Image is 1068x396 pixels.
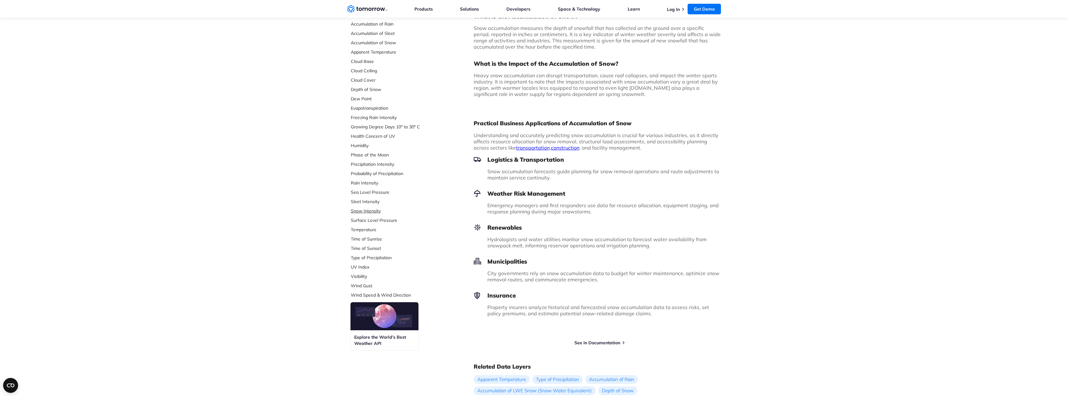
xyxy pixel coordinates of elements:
a: Log In [667,7,680,12]
a: Accumulation of Rain [351,21,434,27]
a: Health Concern of UV [351,133,434,139]
a: transportation [516,145,550,151]
a: Visibility [351,273,434,279]
a: Probability of Precipitation [351,170,434,177]
a: Rain Intensity [351,180,434,186]
a: Sea Level Pressure [351,189,434,195]
span: Hydrologists and water utilities monitor snow accumulation to forecast water availability from sn... [487,236,707,249]
h3: What is the Impact of the Accumulation of Snow? [474,60,721,67]
a: Apparent Temperature [351,49,434,55]
a: Evapotranspiration [351,105,434,111]
a: Developers [506,6,530,12]
a: Snow Intensity [351,208,434,214]
a: UV Index [351,264,434,270]
a: Growing Degree Days 10° to 30° C [351,124,434,130]
h3: Weather Risk Management [474,190,721,197]
span: City governments rely on snow accumulation data to budget for winter maintenance, optimize snow r... [487,270,719,283]
a: Cloud Cover [351,77,434,83]
a: Home link [347,4,388,14]
a: Precipitation Intensity [351,161,434,167]
a: Accumulation of LWE Snow (Snow Water Equivalent) [474,386,596,395]
a: Wind Speed & Wind Direction [351,292,434,298]
span: Property insurers analyze historical and forecasted snow accumulation data to assess risks, set p... [487,304,709,317]
h3: Renewables [474,224,721,231]
a: Type of Precipitation [532,375,583,384]
a: Accumulation of Rain [585,375,638,384]
a: Accumulation of Sleet [351,30,434,36]
a: Temperature [351,227,434,233]
a: Sleet Intensity [351,198,434,205]
a: Cloud Ceiling [351,68,434,74]
a: Freezing Rain Intensity [351,114,434,121]
a: Explore the World’s Best Weather API [350,302,418,350]
a: Accumulation of Snow [351,40,434,46]
a: Surface Level Pressure [351,217,434,223]
h3: Insurance [474,292,721,299]
a: Depth of Snow [351,86,434,93]
a: Learn [628,6,640,12]
button: Open CMP widget [3,378,18,393]
h3: Explore the World’s Best Weather API [354,334,415,346]
a: Time of Sunrise [351,236,434,242]
h2: Related Data Layers [474,363,721,370]
a: Get Demo [688,4,721,14]
a: Dew Point [351,96,434,102]
h3: Municipalities [474,258,721,265]
a: Humidity [351,142,434,149]
a: Solutions [460,6,479,12]
span: Understanding and accurately predicting snow accumulation is crucial for various industries, as i... [474,132,718,151]
span: Snow accumulation measures the depth of snowfall that has collected on the ground over a specific... [474,25,721,50]
a: Time of Sunset [351,245,434,251]
h3: Logistics & Transportation [474,156,721,163]
a: Apparent Temperature [474,375,530,384]
a: Wind Gust [351,283,434,289]
a: Phase of the Moon [351,152,434,158]
a: Depth of Snow [598,386,637,395]
a: Space & Technology [558,6,600,12]
a: Cloud Base [351,58,434,64]
span: Emergency managers and first responders use data for resource allocation, equipment staging, and ... [487,202,719,215]
span: Snow accumulation forecasts guide planning for snow removal operations and route adjustments to m... [487,168,719,181]
h2: Practical Business Applications of Accumulation of Snow [474,120,721,127]
a: construction [551,145,579,151]
span: Heavy snow accumulation can disrupt transportation, cause roof collapses, and impact the winter s... [474,72,718,97]
a: Type of Precipitation [351,255,434,261]
a: Products [414,6,433,12]
a: See In Documentation [574,340,620,346]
